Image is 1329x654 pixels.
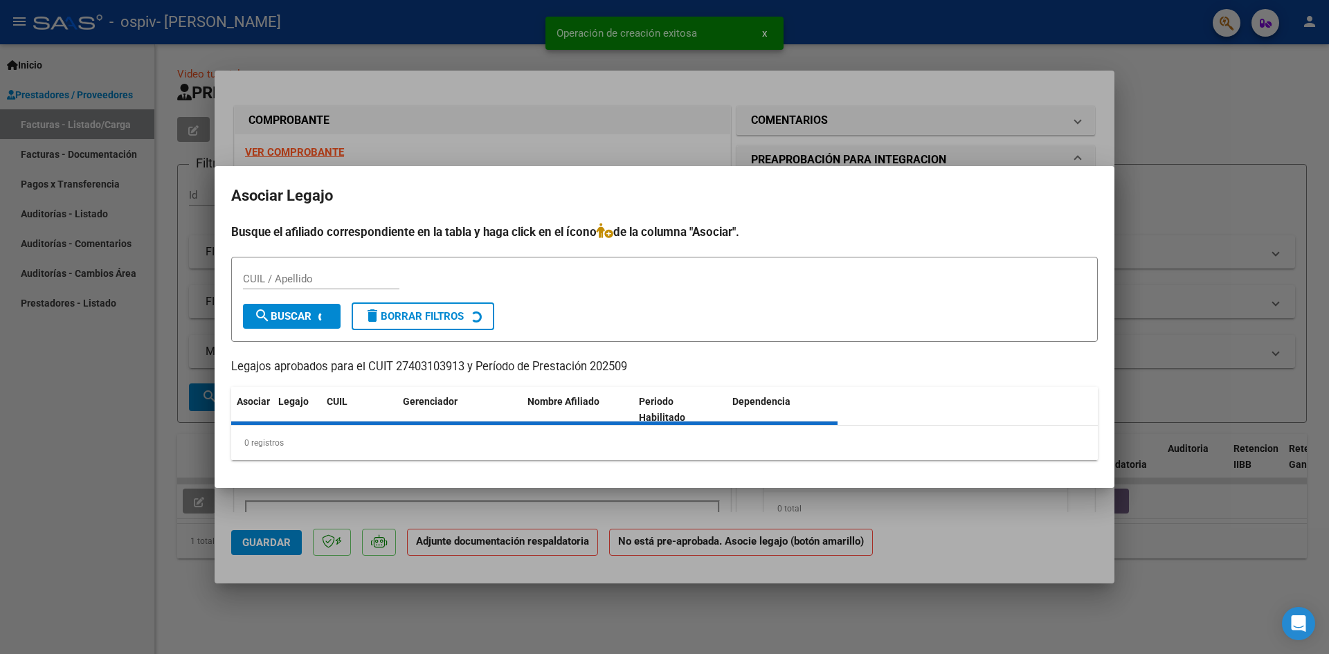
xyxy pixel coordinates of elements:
div: Open Intercom Messenger [1282,607,1315,640]
span: Dependencia [732,396,790,407]
mat-icon: search [254,307,271,324]
span: Gerenciador [403,396,458,407]
mat-icon: delete [364,307,381,324]
span: Borrar Filtros [364,310,464,323]
datatable-header-cell: Dependencia [727,387,838,433]
span: Buscar [254,310,311,323]
button: Buscar [243,304,341,329]
div: 0 registros [231,426,1098,460]
h4: Busque el afiliado correspondiente en la tabla y haga click en el ícono de la columna "Asociar". [231,223,1098,241]
span: CUIL [327,396,347,407]
datatable-header-cell: Nombre Afiliado [522,387,633,433]
datatable-header-cell: Legajo [273,387,321,433]
datatable-header-cell: Periodo Habilitado [633,387,727,433]
span: Nombre Afiliado [527,396,599,407]
span: Periodo Habilitado [639,396,685,423]
span: Legajo [278,396,309,407]
datatable-header-cell: Asociar [231,387,273,433]
datatable-header-cell: CUIL [321,387,397,433]
p: Legajos aprobados para el CUIT 27403103913 y Período de Prestación 202509 [231,358,1098,376]
button: Borrar Filtros [352,302,494,330]
h2: Asociar Legajo [231,183,1098,209]
datatable-header-cell: Gerenciador [397,387,522,433]
span: Asociar [237,396,270,407]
